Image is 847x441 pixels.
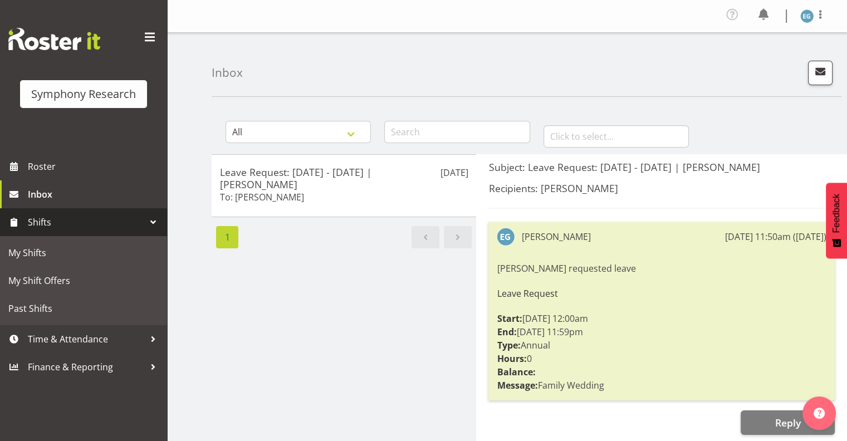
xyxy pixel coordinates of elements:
[725,230,826,243] div: [DATE] 11:50am ([DATE])
[814,408,825,419] img: help-xxl-2.png
[497,352,526,365] strong: Hours:
[3,239,164,267] a: My Shifts
[220,192,304,203] h6: To: [PERSON_NAME]
[28,359,145,375] span: Finance & Reporting
[831,194,841,233] span: Feedback
[497,312,522,325] strong: Start:
[220,166,468,190] h5: Leave Request: [DATE] - [DATE] | [PERSON_NAME]
[497,379,537,391] strong: Message:
[826,183,847,258] button: Feedback - Show survey
[8,272,159,289] span: My Shift Offers
[440,166,468,179] p: [DATE]
[497,288,826,298] h6: Leave Request
[444,226,472,248] a: Next page
[800,9,814,23] img: evelyn-gray1866.jpg
[741,410,835,435] button: Reply
[212,66,243,79] h4: Inbox
[3,295,164,322] a: Past Shifts
[3,267,164,295] a: My Shift Offers
[8,244,159,261] span: My Shifts
[775,416,800,429] span: Reply
[521,230,590,243] div: [PERSON_NAME]
[28,186,161,203] span: Inbox
[28,158,161,175] span: Roster
[412,226,439,248] a: Previous page
[544,125,689,148] input: Click to select...
[8,28,100,50] img: Rosterit website logo
[488,182,835,194] h5: Recipients: [PERSON_NAME]
[384,121,530,143] input: Search
[497,259,826,395] div: [PERSON_NAME] requested leave [DATE] 12:00am [DATE] 11:59pm Annual 0 Family Wedding
[28,331,145,347] span: Time & Attendance
[28,214,145,231] span: Shifts
[497,326,516,338] strong: End:
[31,86,136,102] div: Symphony Research
[488,161,835,173] h5: Subject: Leave Request: [DATE] - [DATE] | [PERSON_NAME]
[497,366,535,378] strong: Balance:
[8,300,159,317] span: Past Shifts
[497,228,515,246] img: evelyn-gray1866.jpg
[497,339,520,351] strong: Type:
